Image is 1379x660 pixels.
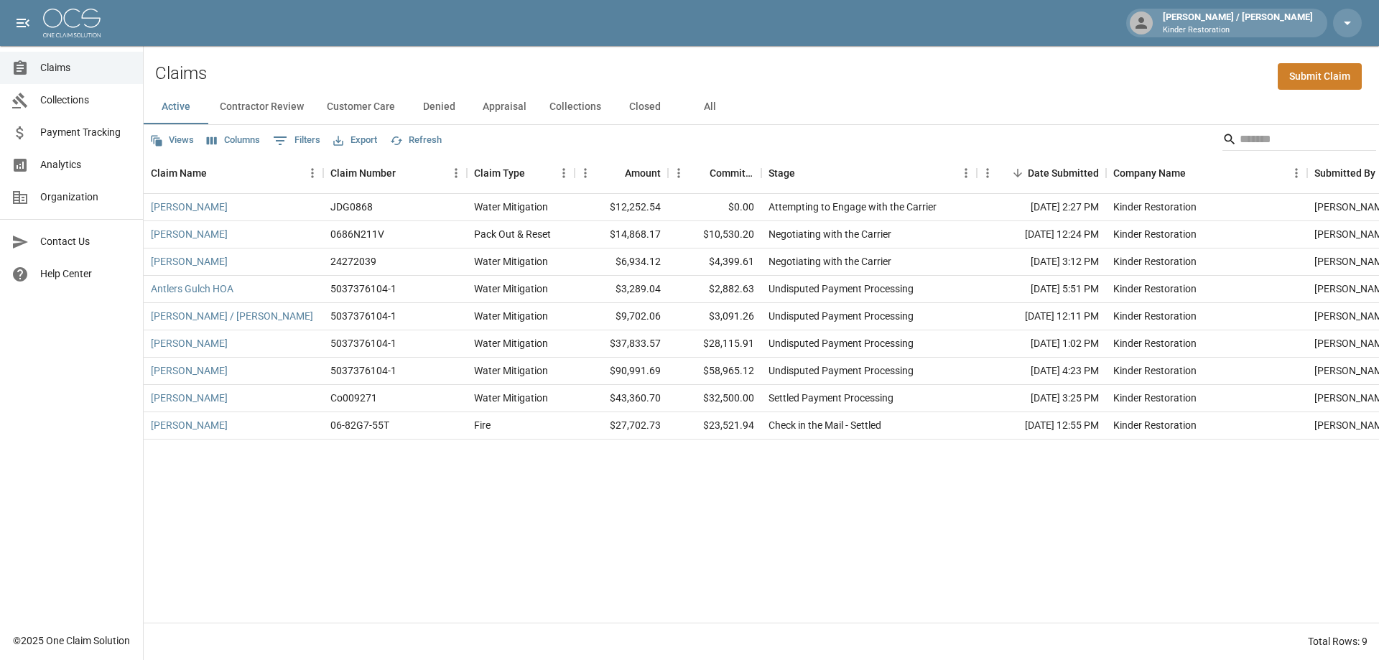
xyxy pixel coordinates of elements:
[396,163,416,183] button: Sort
[40,234,131,249] span: Contact Us
[575,412,668,440] div: $27,702.73
[155,63,207,84] h2: Claims
[795,163,815,183] button: Sort
[668,162,689,184] button: Menu
[1222,128,1376,154] div: Search
[605,163,625,183] button: Sort
[625,153,661,193] div: Amount
[330,153,396,193] div: Claim Number
[1113,200,1197,214] div: Kinder Restoration
[677,90,742,124] button: All
[668,303,761,330] div: $3,091.26
[538,90,613,124] button: Collections
[575,248,668,276] div: $6,934.12
[13,633,130,648] div: © 2025 One Claim Solution
[977,303,1106,330] div: [DATE] 12:11 PM
[1028,153,1099,193] div: Date Submitted
[769,227,891,241] div: Negotiating with the Carrier
[977,248,1106,276] div: [DATE] 3:12 PM
[474,153,525,193] div: Claim Type
[1008,163,1028,183] button: Sort
[407,90,471,124] button: Denied
[151,200,228,214] a: [PERSON_NAME]
[330,309,396,323] div: 5037376104-1
[977,221,1106,248] div: [DATE] 12:24 PM
[474,418,491,432] div: Fire
[474,227,551,241] div: Pack Out & Reset
[977,358,1106,385] div: [DATE] 4:23 PM
[144,153,323,193] div: Claim Name
[575,221,668,248] div: $14,868.17
[471,90,538,124] button: Appraisal
[769,363,914,378] div: Undisputed Payment Processing
[1286,162,1307,184] button: Menu
[668,153,761,193] div: Committed Amount
[1163,24,1313,37] p: Kinder Restoration
[151,227,228,241] a: [PERSON_NAME]
[575,385,668,412] div: $43,360.70
[144,90,1379,124] div: dynamic tabs
[151,336,228,350] a: [PERSON_NAME]
[977,330,1106,358] div: [DATE] 1:02 PM
[474,336,548,350] div: Water Mitigation
[668,221,761,248] div: $10,530.20
[330,418,389,432] div: 06-82G7-55T
[40,125,131,140] span: Payment Tracking
[1113,227,1197,241] div: Kinder Restoration
[575,153,668,193] div: Amount
[43,9,101,37] img: ocs-logo-white-transparent.png
[330,129,381,152] button: Export
[553,162,575,184] button: Menu
[144,90,208,124] button: Active
[668,385,761,412] div: $32,500.00
[955,162,977,184] button: Menu
[668,412,761,440] div: $23,521.94
[330,254,376,269] div: 24272039
[769,418,881,432] div: Check in the Mail - Settled
[474,363,548,378] div: Water Mitigation
[151,363,228,378] a: [PERSON_NAME]
[761,153,977,193] div: Stage
[977,153,1106,193] div: Date Submitted
[1113,391,1197,405] div: Kinder Restoration
[203,129,264,152] button: Select columns
[330,200,373,214] div: JDG0868
[445,162,467,184] button: Menu
[1113,309,1197,323] div: Kinder Restoration
[575,194,668,221] div: $12,252.54
[151,418,228,432] a: [PERSON_NAME]
[977,162,998,184] button: Menu
[40,157,131,172] span: Analytics
[269,129,324,152] button: Show filters
[977,412,1106,440] div: [DATE] 12:55 PM
[330,282,396,296] div: 5037376104-1
[977,385,1106,412] div: [DATE] 3:25 PM
[1157,10,1319,36] div: [PERSON_NAME] / [PERSON_NAME]
[474,282,548,296] div: Water Mitigation
[1314,153,1375,193] div: Submitted By
[689,163,710,183] button: Sort
[575,276,668,303] div: $3,289.04
[151,254,228,269] a: [PERSON_NAME]
[151,309,313,323] a: [PERSON_NAME] / [PERSON_NAME]
[769,391,893,405] div: Settled Payment Processing
[769,282,914,296] div: Undisputed Payment Processing
[40,266,131,282] span: Help Center
[40,190,131,205] span: Organization
[151,391,228,405] a: [PERSON_NAME]
[330,336,396,350] div: 5037376104-1
[386,129,445,152] button: Refresh
[330,391,377,405] div: Co009271
[330,227,384,241] div: 0686N211V
[151,153,207,193] div: Claim Name
[1113,363,1197,378] div: Kinder Restoration
[668,276,761,303] div: $2,882.63
[575,162,596,184] button: Menu
[9,9,37,37] button: open drawer
[1278,63,1362,90] a: Submit Claim
[1113,254,1197,269] div: Kinder Restoration
[474,309,548,323] div: Water Mitigation
[613,90,677,124] button: Closed
[668,194,761,221] div: $0.00
[315,90,407,124] button: Customer Care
